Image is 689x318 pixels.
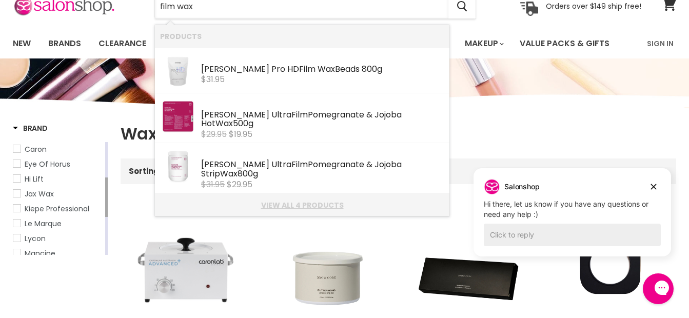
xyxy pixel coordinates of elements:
div: [PERSON_NAME] Pro HD Beads 800g [201,65,444,75]
span: $19.95 [229,128,252,140]
a: Le Marque [13,218,103,229]
b: Film [291,109,308,121]
a: Kiepe Professional [13,203,103,214]
a: View all 4 products [160,201,444,209]
a: Brands [41,33,89,54]
li: Products [155,25,449,48]
b: Film [291,158,308,170]
iframe: Gorgias live chat campaigns [466,167,679,272]
iframe: Gorgias live chat messenger [638,270,679,308]
li: View All [155,193,449,216]
b: Wax [215,117,233,129]
span: Eye Of Horus [25,159,70,169]
span: $29.95 [227,178,252,190]
a: Clearance [91,33,154,54]
span: Lycon [25,233,46,244]
a: Mancine [13,248,103,259]
p: Orders over $149 ship free! [546,2,641,11]
span: Caron [25,144,47,154]
a: Makeup [457,33,510,54]
s: $29.95 [201,128,227,140]
a: Eye Of Horus [13,158,103,170]
a: Hi Lift [13,173,103,185]
img: MP_Pomegranate_Jojoba_800gm_f77d2dca-f7d5-4a06-a889-e53d9668748c_200x.jpg [160,148,196,184]
div: [PERSON_NAME] Ultra Pomegranate & Jojoba Strip 800g [201,160,444,180]
span: Kiepe Professional [25,204,89,214]
img: UqNayoJ8_200x.jpg [160,53,196,89]
img: MP_Pomegranate_Jojoba500gm_200x.jpg [160,98,196,134]
a: Sign In [641,33,680,54]
span: Mancine [25,248,55,259]
div: [PERSON_NAME] Ultra Pomegranate & Jojoba Hot 500g [201,110,444,130]
b: Wax [318,63,335,75]
span: Hi Lift [25,174,44,184]
a: Value Packs & Gifts [512,33,617,54]
s: $31.95 [201,178,225,190]
li: Products: Mancine Ultra Film Pomegranate & Jojoba Hot Wax 500g [155,93,449,144]
b: Film [299,63,316,75]
a: New [5,33,38,54]
ul: Main menu [5,29,629,58]
h3: Brand [13,123,48,133]
span: Jax Wax [25,189,54,199]
span: Le Marque [25,218,62,229]
a: Lycon [13,233,103,244]
label: Sorting [129,167,159,175]
a: Caron [13,144,103,155]
b: Wax [220,168,238,180]
span: $31.95 [201,73,225,85]
h1: Wax [121,123,676,145]
a: Jax Wax [13,188,103,200]
li: Products: Caron Pro HD Film Wax Beads 800g [155,48,449,93]
li: Products: Mancine Ultra Film Pomegranate & Jojoba Strip Wax 800g [155,143,449,193]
